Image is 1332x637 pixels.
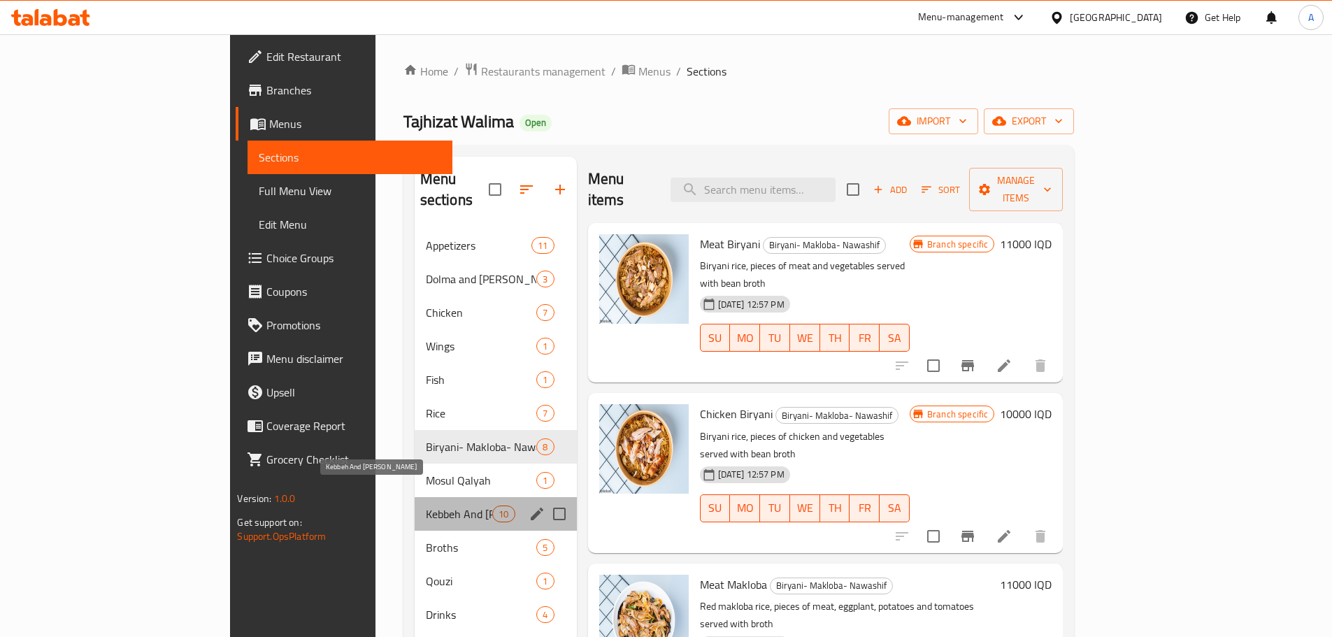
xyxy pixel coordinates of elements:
span: 8 [537,441,553,454]
h2: Menu sections [420,169,489,210]
span: Sort sections [510,173,543,206]
span: Open [520,117,552,129]
span: Fish [426,371,537,388]
span: Branch specific [922,238,994,251]
span: FR [855,328,874,348]
span: [DATE] 12:57 PM [712,468,790,481]
a: Choice Groups [236,241,452,275]
span: Get support on: [237,513,301,531]
button: FR [850,494,880,522]
span: Wings [426,338,537,355]
span: SA [885,498,904,518]
p: Red makloba rice, pieces of meat, eggplant, potatoes and tomatoes served with broth [700,598,995,633]
div: items [536,606,554,623]
button: Manage items [969,168,1063,211]
span: TU [766,498,785,518]
div: items [536,472,554,489]
a: Menus [236,107,452,141]
a: Upsell [236,375,452,409]
button: edit [527,503,547,524]
span: Add [871,182,909,198]
div: items [536,371,554,388]
div: Rice7 [415,396,577,430]
span: Select to update [919,522,948,551]
span: SU [706,328,725,348]
span: WE [796,498,815,518]
div: Chicken7 [415,296,577,329]
span: Broths [426,539,537,556]
div: Biryani- Makloba- Nawashif [775,407,898,424]
span: Upsell [266,384,441,401]
span: Appetizers [426,237,532,254]
div: Menu-management [918,9,1004,26]
span: 1 [537,474,553,487]
p: Biryani rice, pieces of meat and vegetables served with bean broth [700,257,910,292]
span: Menus [269,115,441,132]
span: Dolma and [PERSON_NAME] [426,271,537,287]
span: Biryani- Makloba- Nawashif [426,438,537,455]
a: Edit menu item [996,528,1012,545]
button: SA [880,324,910,352]
div: Chicken [426,304,537,321]
div: Mosul Qalyah [426,472,537,489]
h6: 11000 IQD [1000,575,1052,594]
span: TH [826,328,845,348]
span: [DATE] 12:57 PM [712,298,790,311]
a: Support.OpsPlatform [237,527,326,545]
span: Choice Groups [266,250,441,266]
p: Biryani rice, pieces of chicken and vegetables served with bean broth [700,428,910,463]
div: Wings1 [415,329,577,363]
span: Select section [838,175,868,204]
button: TU [760,494,790,522]
span: Select all sections [480,175,510,204]
button: TU [760,324,790,352]
div: Mosul Qalyah1 [415,464,577,497]
a: Grocery Checklist [236,443,452,476]
span: Menu disclaimer [266,350,441,367]
span: Version: [237,489,271,508]
span: export [995,113,1063,130]
a: Edit Restaurant [236,40,452,73]
button: SU [700,324,731,352]
nav: Menu sections [415,223,577,637]
button: Branch-specific-item [951,520,984,553]
span: 7 [537,407,553,420]
h2: Menu items [588,169,654,210]
div: items [531,237,554,254]
span: TU [766,328,785,348]
span: 5 [537,541,553,554]
span: 1 [537,373,553,387]
a: Menu disclaimer [236,342,452,375]
button: SU [700,494,731,522]
span: Coupons [266,283,441,300]
span: Meat Biryani [700,234,760,255]
span: Biryani- Makloba- Nawashif [764,237,885,253]
button: Sort [918,179,964,201]
span: SA [885,328,904,348]
span: WE [796,328,815,348]
span: 10 [493,508,514,521]
span: Tajhizat Walima [403,106,514,137]
span: Qouzi [426,573,537,589]
span: Promotions [266,317,441,334]
a: Branches [236,73,452,107]
span: 7 [537,306,553,320]
span: Edit Restaurant [266,48,441,65]
div: Appetizers11 [415,229,577,262]
li: / [611,63,616,80]
span: 1.0.0 [273,489,295,508]
button: SA [880,494,910,522]
a: Promotions [236,308,452,342]
span: 3 [537,273,553,286]
span: Manage items [980,172,1052,207]
div: Biryani- Makloba- Nawashif [770,578,893,594]
div: Kebbeh And [PERSON_NAME]10edit [415,497,577,531]
span: Select to update [919,351,948,380]
span: Sort [922,182,960,198]
span: MO [736,328,754,348]
span: SU [706,498,725,518]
